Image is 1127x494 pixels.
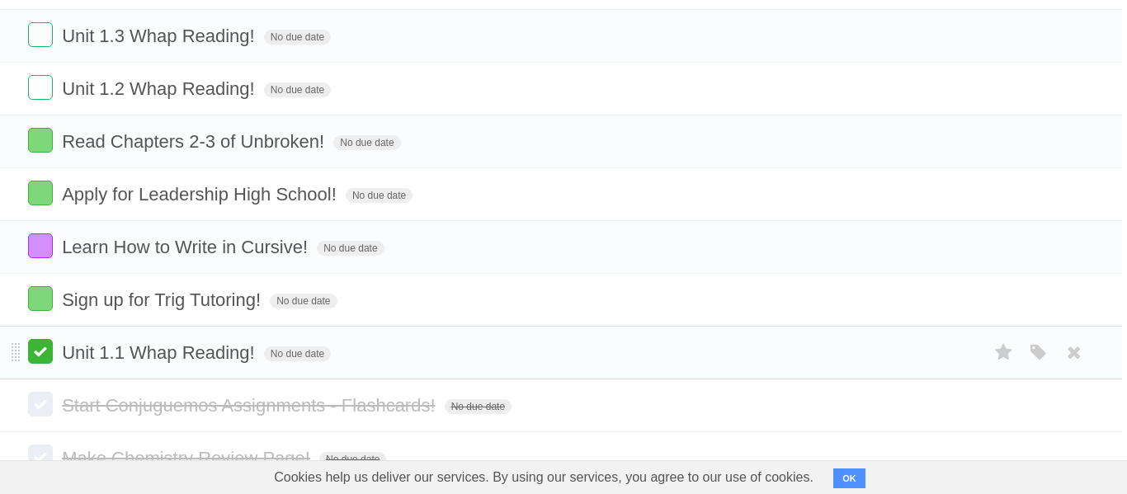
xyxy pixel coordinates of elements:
[62,237,312,257] span: Learn How to Write in Cursive!
[62,26,259,46] span: Unit 1.3 Whap Reading!
[28,22,53,47] label: Done
[28,181,53,205] label: Done
[270,294,337,308] span: No due date
[62,342,259,363] span: Unit 1.1 Whap Reading!
[319,452,386,467] span: No due date
[28,445,53,469] label: Done
[264,82,331,97] span: No due date
[62,448,314,468] span: Make Chemistry Review Page!
[62,289,265,310] span: Sign up for Trig Tutoring!
[264,30,331,45] span: No due date
[62,184,341,205] span: Apply for Leadership High School!
[317,241,384,256] span: No due date
[833,468,865,488] button: OK
[988,339,1020,366] label: Star task
[28,128,53,153] label: Done
[264,346,331,361] span: No due date
[257,461,830,494] span: Cookies help us deliver our services. By using our services, you agree to our use of cookies.
[28,392,53,416] label: Done
[333,135,400,150] span: No due date
[62,131,328,152] span: Read Chapters 2-3 of Unbroken!
[346,188,413,203] span: No due date
[62,395,439,416] span: Start Conjuguemos Assignments - Flashcards!
[445,399,512,414] span: No due date
[28,339,53,364] label: Done
[28,75,53,100] label: Done
[62,78,259,99] span: Unit 1.2 Whap Reading!
[28,286,53,311] label: Done
[28,233,53,258] label: Done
